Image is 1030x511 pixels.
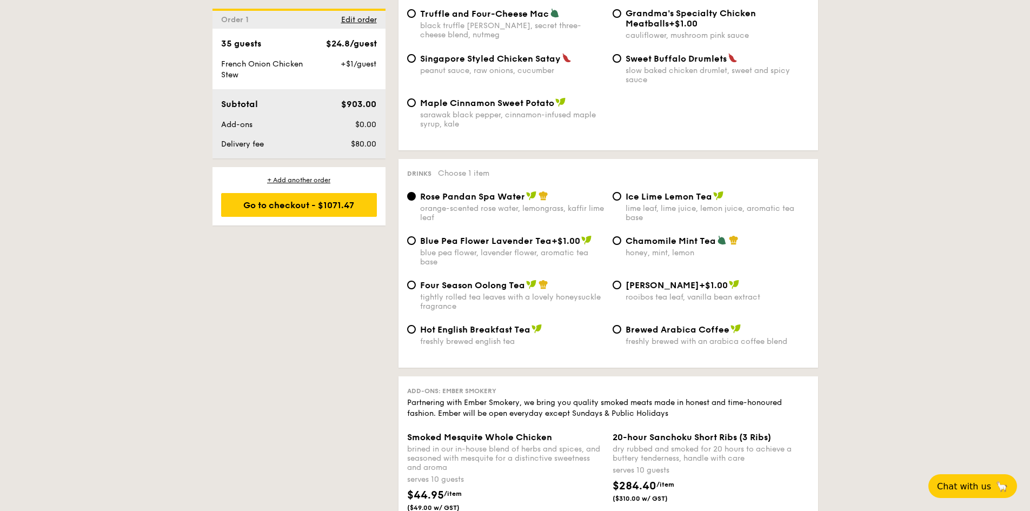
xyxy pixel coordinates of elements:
[221,120,252,129] span: Add-ons
[937,481,991,492] span: Chat with us
[221,176,377,184] div: + Add another order
[626,280,699,290] span: [PERSON_NAME]
[420,98,554,108] span: Maple Cinnamon Sweet Potato
[550,8,560,18] img: icon-vegetarian.fe4039eb.svg
[928,474,1017,498] button: Chat with us🦙
[613,54,621,63] input: Sweet Buffalo Drumletsslow baked chicken drumlet, sweet and spicy sauce
[420,236,551,246] span: Blue Pea Flower Lavender Tea
[539,280,548,289] img: icon-chef-hat.a58ddaea.svg
[562,53,572,63] img: icon-spicy.37a8142b.svg
[626,191,712,202] span: Ice Lime Lemon Tea
[730,324,741,334] img: icon-vegan.f8ff3823.svg
[613,444,809,463] div: dry rubbed and smoked for 20 hours to achieve a buttery tenderness, handle with care
[407,170,431,177] span: Drinks
[420,66,604,75] div: peanut sauce, raw onions, cucumber
[407,281,416,289] input: Four Season Oolong Teatightly rolled tea leaves with a lovely honeysuckle fragrance
[613,236,621,245] input: Chamomile Mint Teahoney, mint, lemon
[221,140,264,149] span: Delivery fee
[341,99,376,109] span: $903.00
[438,169,489,178] span: Choose 1 item
[613,9,621,18] input: Grandma's Specialty Chicken Meatballs+$1.00cauliflower, mushroom pink sauce
[613,480,656,493] span: $284.40
[326,37,377,50] div: $24.8/guest
[341,59,376,69] span: +$1/guest
[526,191,537,201] img: icon-vegan.f8ff3823.svg
[420,204,604,222] div: orange-scented rose water, lemongrass, kaffir lime leaf
[729,280,740,289] img: icon-vegan.f8ff3823.svg
[221,37,261,50] div: 35 guests
[407,444,604,472] div: brined in our in-house blend of herbs and spices, and seasoned with mesquite for a distinctive sw...
[995,480,1008,493] span: 🦙
[407,54,416,63] input: Singapore Styled Chicken Sataypeanut sauce, raw onions, cucumber
[626,66,809,84] div: slow baked chicken drumlet, sweet and spicy sauce
[351,140,376,149] span: $80.00
[526,280,537,289] img: icon-vegan.f8ff3823.svg
[420,293,604,311] div: tightly rolled tea leaves with a lovely honeysuckle fragrance
[420,9,549,19] span: Truffle and Four-Cheese Mac
[407,325,416,334] input: Hot English Breakfast Teafreshly brewed english tea
[420,337,604,346] div: freshly brewed english tea
[717,235,727,245] img: icon-vegetarian.fe4039eb.svg
[420,21,604,39] div: black truffle [PERSON_NAME], secret three-cheese blend, nutmeg
[420,54,561,64] span: Singapore Styled Chicken Satay
[420,324,530,335] span: Hot English Breakfast Tea
[420,191,525,202] span: Rose Pandan Spa Water
[221,59,303,79] span: French Onion Chicken Stew
[407,98,416,107] input: Maple Cinnamon Sweet Potatosarawak black pepper, cinnamon-infused maple syrup, kale
[407,397,809,419] div: Partnering with Ember Smokery, we bring you quality smoked meats made in honest and time-honoured...
[626,31,809,40] div: cauliflower, mushroom pink sauce
[656,481,674,488] span: /item
[420,280,525,290] span: Four Season Oolong Tea
[613,494,686,503] span: ($310.00 w/ GST)
[626,337,809,346] div: freshly brewed with an arabica coffee blend
[613,192,621,201] input: Ice Lime Lemon Tealime leaf, lime juice, lemon juice, aromatic tea base
[407,192,416,201] input: Rose Pandan Spa Waterorange-scented rose water, lemongrass, kaffir lime leaf
[613,325,621,334] input: Brewed Arabica Coffeefreshly brewed with an arabica coffee blend
[221,99,258,109] span: Subtotal
[531,324,542,334] img: icon-vegan.f8ff3823.svg
[626,324,729,335] span: Brewed Arabica Coffee
[555,97,566,107] img: icon-vegan.f8ff3823.svg
[407,9,416,18] input: Truffle and Four-Cheese Macblack truffle [PERSON_NAME], secret three-cheese blend, nutmeg
[626,236,716,246] span: Chamomile Mint Tea
[626,293,809,302] div: rooibos tea leaf, vanilla bean extract
[420,110,604,129] div: sarawak black pepper, cinnamon-infused maple syrup, kale
[613,465,809,476] div: serves 10 guests
[407,432,552,442] span: Smoked Mesquite Whole Chicken
[626,204,809,222] div: lime leaf, lime juice, lemon juice, aromatic tea base
[341,15,377,24] span: Edit order
[613,432,771,442] span: 20-hour Sanchoku Short Ribs (3 Ribs)
[729,235,739,245] img: icon-chef-hat.a58ddaea.svg
[581,235,592,245] img: icon-vegan.f8ff3823.svg
[355,120,376,129] span: $0.00
[221,15,253,24] span: Order 1
[407,474,604,485] div: serves 10 guests
[626,54,727,64] span: Sweet Buffalo Drumlets
[407,387,496,395] span: Add-ons: Ember Smokery
[613,281,621,289] input: [PERSON_NAME]+$1.00rooibos tea leaf, vanilla bean extract
[539,191,548,201] img: icon-chef-hat.a58ddaea.svg
[444,490,462,497] span: /item
[551,236,580,246] span: +$1.00
[699,280,728,290] span: +$1.00
[626,248,809,257] div: honey, mint, lemon
[221,193,377,217] div: Go to checkout - $1071.47
[420,248,604,267] div: blue pea flower, lavender flower, aromatic tea base
[407,236,416,245] input: Blue Pea Flower Lavender Tea+$1.00blue pea flower, lavender flower, aromatic tea base
[713,191,724,201] img: icon-vegan.f8ff3823.svg
[626,8,756,29] span: Grandma's Specialty Chicken Meatballs
[669,18,697,29] span: +$1.00
[728,53,737,63] img: icon-spicy.37a8142b.svg
[407,489,444,502] span: $44.95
